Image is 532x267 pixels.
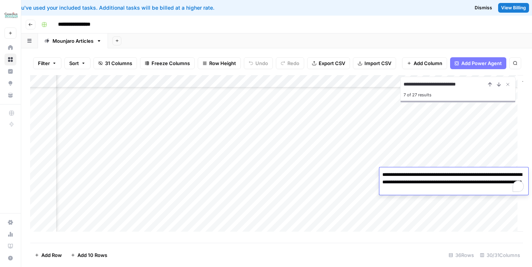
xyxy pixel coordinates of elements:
span: Import CSV [364,59,391,67]
button: 31 Columns [93,57,137,69]
span: Add Column [414,59,442,67]
img: BCI Logo [4,9,18,22]
span: Sort [69,59,79,67]
button: Add Column [402,57,447,69]
a: Learning Hub [4,240,16,252]
textarea: To enrich screen reader interactions, please activate Accessibility in Grammarly extension settings [379,170,528,195]
button: Add 10 Rows [66,249,112,261]
button: Help + Support [4,252,16,264]
div: Mounjaro Articles [52,37,93,45]
span: Dismiss [475,4,492,11]
button: Close Search [503,80,512,89]
a: Insights [4,65,16,77]
button: Export CSV [307,57,350,69]
a: Settings [4,216,16,228]
button: Import CSV [353,57,396,69]
a: Your Data [4,89,16,101]
div: You've used your included tasks. Additional tasks will be billed at a higher rate. [6,4,342,12]
a: Home [4,42,16,54]
a: Browse [4,54,16,65]
div: 7 of 27 results [404,90,512,99]
span: Freeze Columns [152,59,190,67]
button: Sort [64,57,90,69]
button: Next Result [494,80,503,89]
span: Redo [287,59,299,67]
div: 30/31 Columns [477,249,523,261]
span: 31 Columns [105,59,132,67]
a: Opportunities [4,77,16,89]
span: Undo [255,59,268,67]
button: Filter [33,57,61,69]
button: Previous Result [485,80,494,89]
span: Add Row [41,251,62,259]
button: Add Power Agent [450,57,506,69]
a: Mounjaro Articles [38,33,108,48]
a: View Billing [498,3,529,13]
span: Export CSV [319,59,345,67]
span: Add Power Agent [461,59,502,67]
span: Filter [38,59,50,67]
span: View Billing [501,4,526,11]
button: Workspace: BCI [4,6,16,25]
span: Add 10 Rows [77,251,107,259]
button: Add Row [30,249,66,261]
button: Row Height [198,57,241,69]
button: Redo [276,57,304,69]
span: Row Height [209,59,236,67]
button: Freeze Columns [140,57,195,69]
a: Usage [4,228,16,240]
div: 36 Rows [446,249,477,261]
button: Dismiss [472,3,495,13]
button: Undo [244,57,273,69]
